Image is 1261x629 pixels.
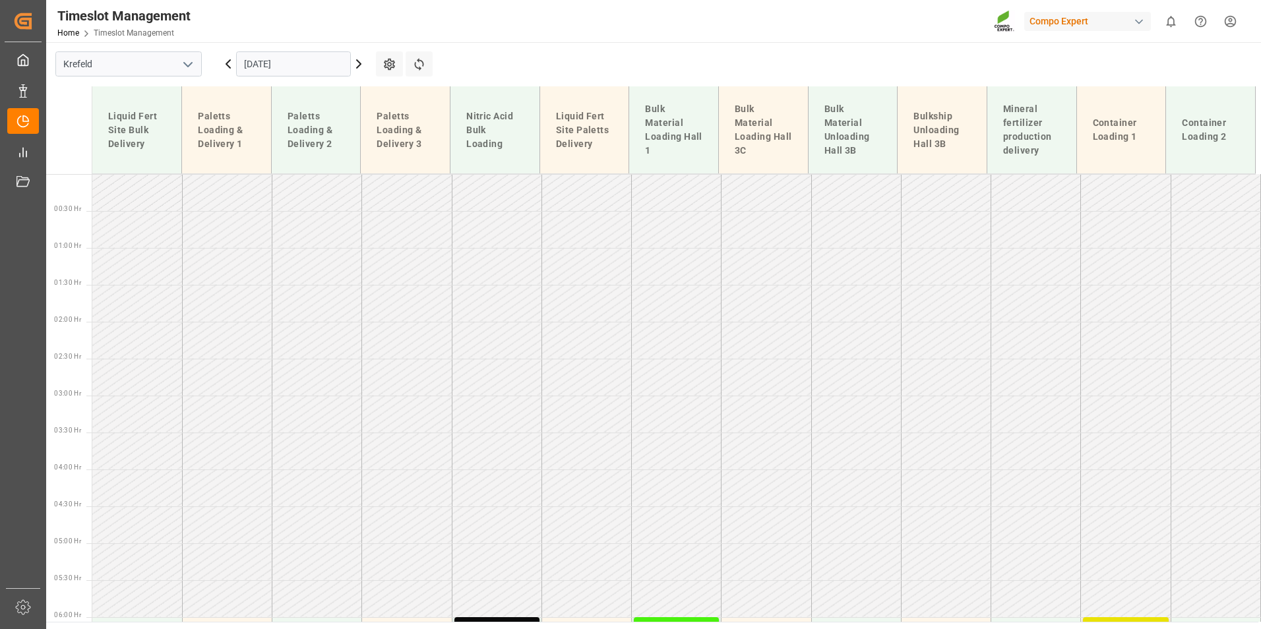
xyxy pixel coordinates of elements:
[57,28,79,38] a: Home
[54,500,81,508] span: 04:30 Hr
[54,574,81,582] span: 05:30 Hr
[54,205,81,212] span: 00:30 Hr
[1186,7,1215,36] button: Help Center
[54,611,81,618] span: 06:00 Hr
[103,104,171,156] div: Liquid Fert Site Bulk Delivery
[177,54,197,75] button: open menu
[640,97,708,163] div: Bulk Material Loading Hall 1
[1156,7,1186,36] button: show 0 new notifications
[55,51,202,76] input: Type to search/select
[282,104,350,156] div: Paletts Loading & Delivery 2
[57,6,191,26] div: Timeslot Management
[193,104,261,156] div: Paletts Loading & Delivery 1
[54,537,81,545] span: 05:00 Hr
[54,242,81,249] span: 01:00 Hr
[54,390,81,397] span: 03:00 Hr
[54,353,81,360] span: 02:30 Hr
[371,104,439,156] div: Paletts Loading & Delivery 3
[729,97,797,163] div: Bulk Material Loading Hall 3C
[1024,12,1151,31] div: Compo Expert
[994,10,1015,33] img: Screenshot%202023-09-29%20at%2010.02.21.png_1712312052.png
[236,51,351,76] input: DD.MM.YYYY
[1088,111,1155,149] div: Container Loading 1
[54,427,81,434] span: 03:30 Hr
[1024,9,1156,34] button: Compo Expert
[461,104,529,156] div: Nitric Acid Bulk Loading
[1177,111,1245,149] div: Container Loading 2
[551,104,619,156] div: Liquid Fert Site Paletts Delivery
[998,97,1066,163] div: Mineral fertilizer production delivery
[908,104,976,156] div: Bulkship Unloading Hall 3B
[54,316,81,323] span: 02:00 Hr
[54,464,81,471] span: 04:00 Hr
[54,279,81,286] span: 01:30 Hr
[819,97,887,163] div: Bulk Material Unloading Hall 3B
